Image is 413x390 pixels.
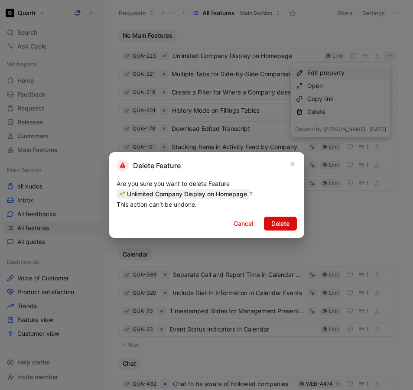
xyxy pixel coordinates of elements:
[117,189,250,199] span: Unlimited Company Display on Homepage
[117,159,181,172] h2: Delete Feature
[117,179,297,210] div: Are you sure you want to delete Feature ? This action can't be undone.
[264,217,297,231] button: Delete
[226,217,260,231] button: Cancel
[234,218,253,229] span: Cancel
[271,218,289,229] span: Delete
[119,191,125,197] img: 🌱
